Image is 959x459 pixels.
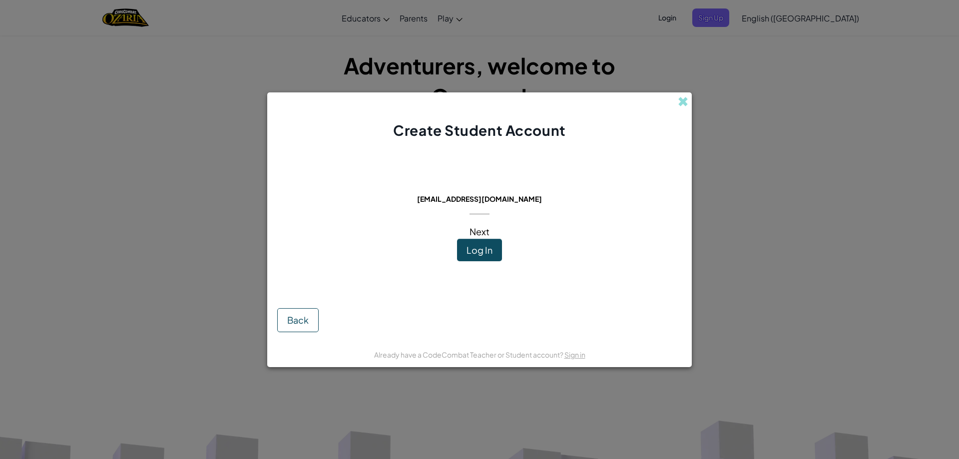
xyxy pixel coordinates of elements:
[277,308,319,332] button: Back
[457,239,502,262] button: Log In
[409,180,550,192] span: This email is already in use:
[374,350,564,359] span: Already have a CodeCombat Teacher or Student account?
[417,194,542,203] span: [EMAIL_ADDRESS][DOMAIN_NAME]
[467,244,492,256] span: Log In
[287,314,309,326] span: Back
[393,121,565,139] span: Create Student Account
[470,226,489,237] span: Next
[564,350,585,359] a: Sign in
